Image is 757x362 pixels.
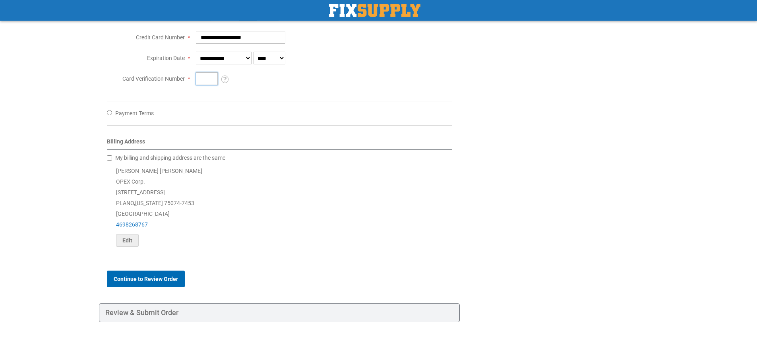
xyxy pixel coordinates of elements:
[107,137,452,150] div: Billing Address
[115,155,225,161] span: My billing and shipping address are the same
[122,237,132,244] span: Edit
[136,34,185,41] span: Credit Card Number
[115,110,154,116] span: Payment Terms
[99,303,460,322] div: Review & Submit Order
[147,55,185,61] span: Expiration Date
[135,200,163,206] span: [US_STATE]
[329,4,420,17] img: Fix Industrial Supply
[114,276,178,282] span: Continue to Review Order
[107,271,185,287] button: Continue to Review Order
[116,234,139,247] button: Edit
[116,221,148,228] a: 4698268767
[107,166,452,247] div: [PERSON_NAME] [PERSON_NAME] OPEX Corp. [STREET_ADDRESS] PLANO , 75074-7453 [GEOGRAPHIC_DATA]
[329,4,420,17] a: store logo
[122,75,185,82] span: Card Verification Number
